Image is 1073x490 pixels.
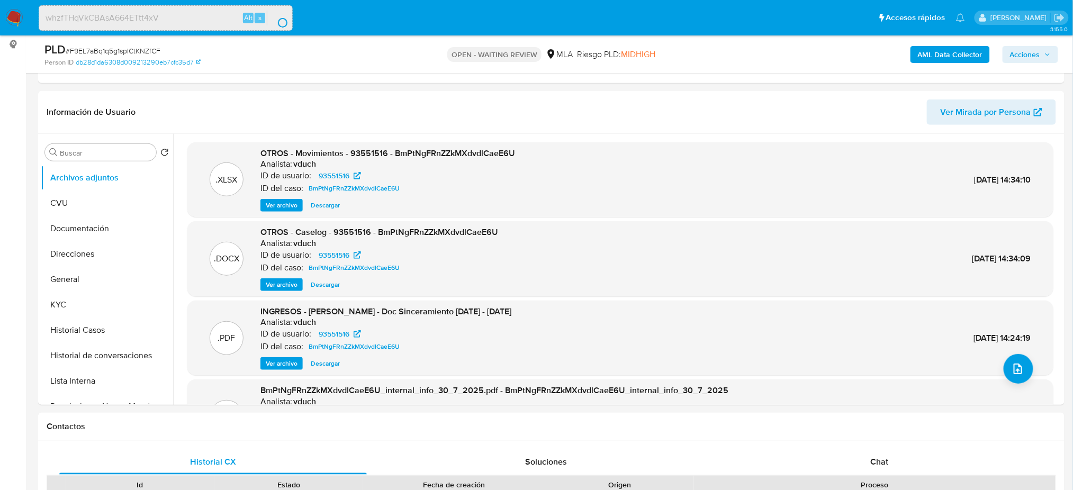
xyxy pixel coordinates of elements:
p: abril.medzovich@mercadolibre.com [990,13,1050,23]
a: 93551516 [312,249,367,261]
h6: vduch [293,396,316,407]
span: s [258,13,262,23]
span: [DATE] 14:34:10 [975,174,1031,186]
p: .XLSX [216,174,238,186]
span: Historial CX [190,456,236,468]
b: Person ID [44,58,74,67]
span: Ver archivo [266,358,297,369]
a: 93551516 [312,169,367,182]
span: Accesos rápidos [886,12,945,23]
p: Analista: [260,238,292,249]
p: .PDF [218,332,236,344]
span: [DATE] 14:24:19 [974,332,1031,344]
span: 3.155.0 [1050,25,1068,33]
button: Descargar [305,357,345,370]
span: Riesgo PLD: [577,49,655,60]
span: OTROS - Caselog - 93551516 - BmPtNgFRnZZkMXdvdlCaeE6U [260,226,498,238]
button: Restricciones Nuevo Mundo [41,394,173,419]
button: Volver al orden por defecto [160,148,169,160]
a: BmPtNgFRnZZkMXdvdlCaeE6U [304,182,404,195]
a: Notificaciones [956,13,965,22]
p: ID de usuario: [260,329,311,339]
span: [DATE] 14:34:09 [972,252,1031,265]
p: .DOCX [214,253,239,265]
span: Ver archivo [266,200,297,211]
span: OTROS - Movimientos - 93551516 - BmPtNgFRnZZkMXdvdlCaeE6U [260,147,515,159]
div: Fecha de creación [371,479,538,490]
button: Acciones [1003,46,1058,63]
span: BmPtNgFRnZZkMXdvdlCaeE6U [309,261,400,274]
span: BmPtNgFRnZZkMXdvdlCaeE6U [309,182,400,195]
div: Estado [222,479,356,490]
span: Descargar [311,358,340,369]
p: Analista: [260,317,292,328]
h6: vduch [293,159,316,169]
p: ID de usuario: [260,170,311,181]
button: Ver archivo [260,199,303,212]
div: MLA [546,49,573,60]
span: 93551516 [319,328,349,340]
div: Origen [553,479,687,490]
h6: vduch [293,238,316,249]
a: 93551516 [312,328,367,340]
button: KYC [41,292,173,317]
button: General [41,267,173,292]
p: OPEN - WAITING REVIEW [447,47,542,62]
span: Descargar [311,200,340,211]
input: Buscar usuario o caso... [39,11,292,25]
span: Acciones [1010,46,1040,63]
span: 93551516 [319,169,349,182]
button: CVU [41,190,173,216]
p: Analista: [260,396,292,407]
h6: vduch [293,317,316,328]
span: Alt [244,13,253,23]
span: Soluciones [525,456,567,468]
button: Documentación [41,216,173,241]
span: # F9EL7aBq1q5g1splCtKNZfCF [66,46,160,56]
button: search-icon [267,11,288,25]
h1: Contactos [47,421,1056,432]
div: Proceso [701,479,1048,490]
button: Lista Interna [41,368,173,394]
h1: Información de Usuario [47,107,136,117]
button: Direcciones [41,241,173,267]
a: db28d1da6308d009213290eb7cfc35d7 [76,58,201,67]
button: Ver archivo [260,278,303,291]
a: BmPtNgFRnZZkMXdvdlCaeE6U [304,340,404,353]
p: ID de usuario: [260,250,311,260]
p: ID del caso: [260,341,303,352]
div: Id [73,479,207,490]
button: Ver Mirada por Persona [927,99,1056,125]
b: PLD [44,41,66,58]
button: Buscar [49,148,58,157]
b: AML Data Collector [918,46,982,63]
span: Ver archivo [266,279,297,290]
button: Historial Casos [41,317,173,343]
span: Descargar [311,279,340,290]
button: upload-file [1004,354,1033,384]
button: AML Data Collector [910,46,990,63]
button: Ver archivo [260,357,303,370]
p: ID del caso: [260,183,303,194]
span: Chat [870,456,888,468]
p: Analista: [260,159,292,169]
span: MIDHIGH [621,48,655,60]
a: BmPtNgFRnZZkMXdvdlCaeE6U [304,261,404,274]
span: BmPtNgFRnZZkMXdvdlCaeE6U [309,340,400,353]
button: Historial de conversaciones [41,343,173,368]
span: BmPtNgFRnZZkMXdvdlCaeE6U_internal_info_30_7_2025.pdf - BmPtNgFRnZZkMXdvdlCaeE6U_internal_info_30_... [260,384,728,396]
button: Archivos adjuntos [41,165,173,190]
span: 93551516 [319,249,349,261]
span: Ver Mirada por Persona [941,99,1031,125]
input: Buscar [60,148,152,158]
button: Descargar [305,199,345,212]
p: ID del caso: [260,262,303,273]
span: INGRESOS - [PERSON_NAME] - Doc Sinceramiento [DATE] - [DATE] [260,305,511,317]
a: Salir [1054,12,1065,23]
button: Descargar [305,278,345,291]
